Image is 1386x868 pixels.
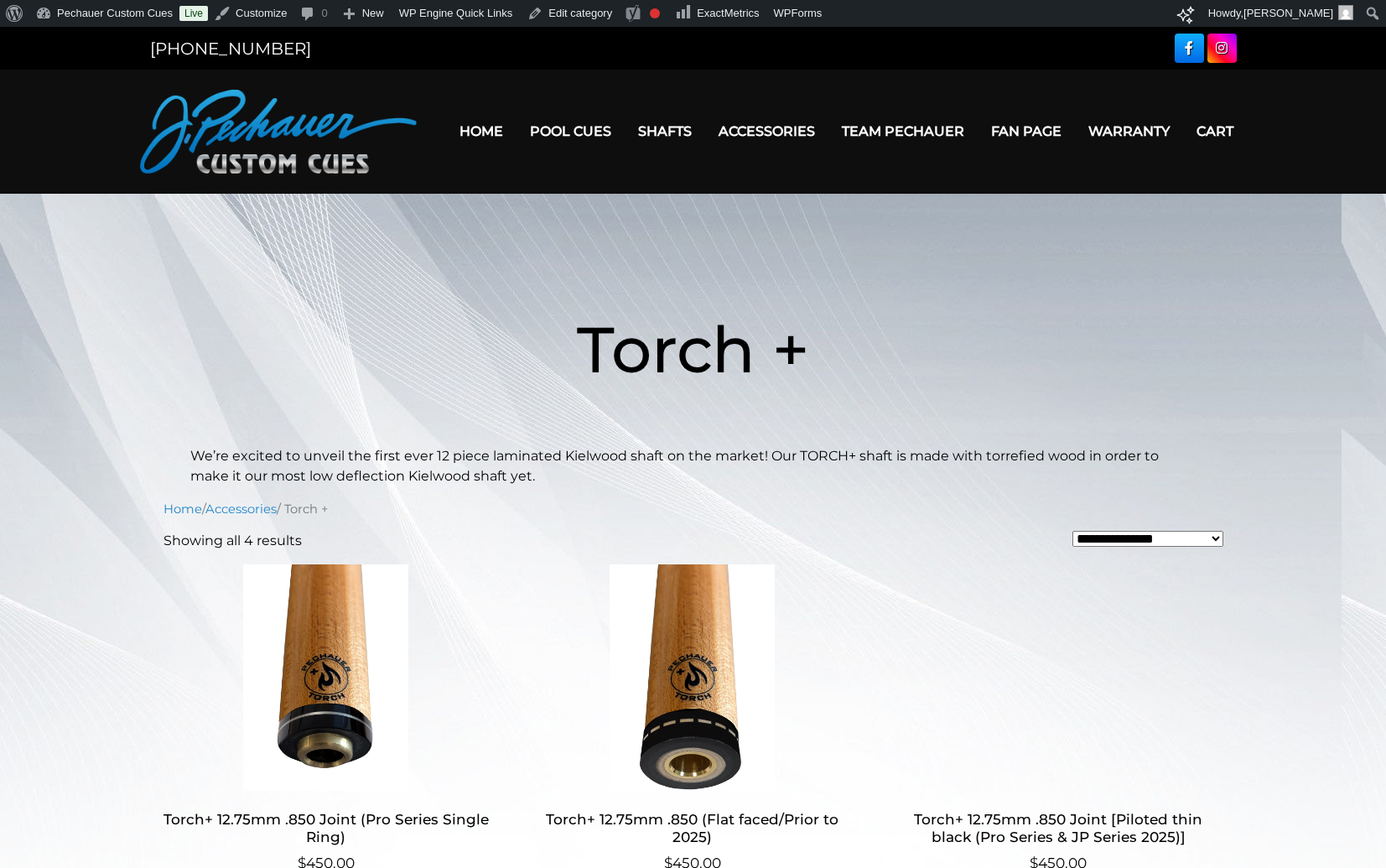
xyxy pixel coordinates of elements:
[828,110,978,153] a: Team Pechauer
[179,6,208,21] a: Live
[978,110,1075,153] a: Fan Page
[446,110,517,153] a: Home
[625,110,705,153] a: Shafts
[1243,7,1333,19] span: [PERSON_NAME]
[150,39,311,59] a: [PHONE_NUMBER]
[190,446,1197,486] p: We’re excited to unveil the first ever 12 piece laminated Kielwood shaft on the market! Our TORCH...
[164,531,302,551] p: Showing all 4 results
[895,804,1222,853] h2: Torch+ 12.75mm .850 Joint [Piloted thin black (Pro Series & JP Series 2025)]
[164,564,490,791] img: Torch+ 12.75mm .850 Joint (Pro Series Single Ring)
[1183,110,1247,153] a: Cart
[1072,531,1223,547] select: Shop order
[140,90,417,174] img: Pechauer Custom Cues
[697,7,759,19] span: ExactMetrics
[650,8,660,18] div: Focus keyphrase not set
[164,500,1223,518] nav: Breadcrumb
[164,804,490,853] h2: Torch+ 12.75mm .850 Joint (Pro Series Single Ring)
[164,502,202,517] a: Home
[529,564,855,791] img: Torch+ 12.75mm .850 (Flat faced/Prior to 2025)
[895,564,1222,791] img: Torch+ 12.75mm .850 Joint [Piloted thin black (Pro Series & JP Series 2025)]
[577,310,809,388] span: Torch +
[705,110,828,153] a: Accessories
[529,804,855,853] h2: Torch+ 12.75mm .850 (Flat faced/Prior to 2025)
[517,110,625,153] a: Pool Cues
[205,502,277,517] a: Accessories
[1075,110,1183,153] a: Warranty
